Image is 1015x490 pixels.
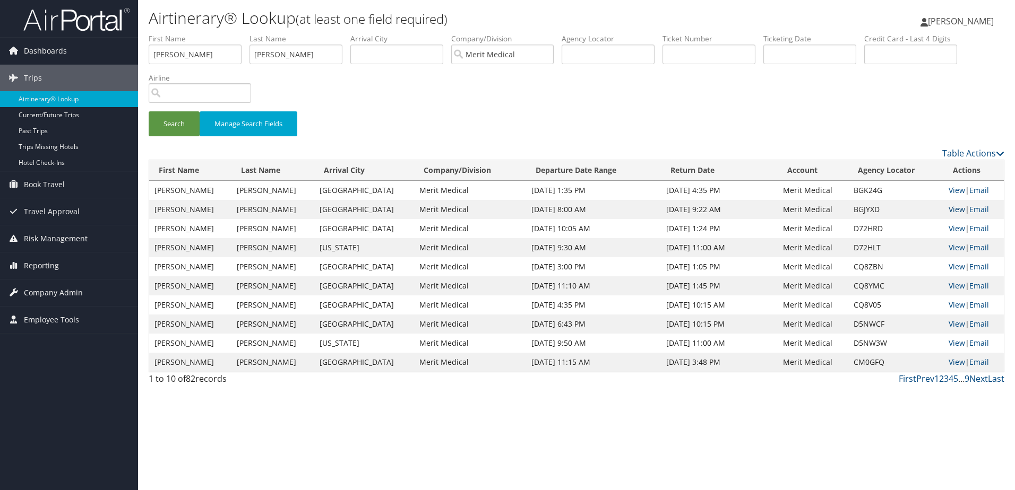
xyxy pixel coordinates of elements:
span: Trips [24,65,42,91]
a: 4 [949,373,953,384]
td: [PERSON_NAME] [231,334,314,353]
a: Email [969,242,989,252]
td: Merit Medical [778,334,848,353]
span: Dashboards [24,38,67,64]
span: … [958,373,965,384]
img: airportal-logo.png [23,7,130,32]
span: Employee Tools [24,307,79,333]
td: [DATE] 10:15 AM [661,295,778,314]
td: [PERSON_NAME] [149,238,231,257]
td: [DATE] 8:00 AM [526,200,661,219]
td: Merit Medical [414,334,526,353]
th: Arrival City: activate to sort column ascending [314,160,414,181]
td: [GEOGRAPHIC_DATA] [314,181,414,200]
td: [GEOGRAPHIC_DATA] [314,200,414,219]
td: Merit Medical [414,257,526,276]
td: [PERSON_NAME] [149,200,231,219]
a: Email [969,185,989,195]
td: [DATE] 4:35 PM [661,181,778,200]
a: 9 [965,373,969,384]
a: View [949,338,965,348]
td: CQ8ZBN [848,257,943,276]
td: [PERSON_NAME] [149,276,231,295]
td: [DATE] 10:15 PM [661,314,778,334]
td: Merit Medical [778,257,848,276]
td: Merit Medical [414,295,526,314]
td: CQ8V05 [848,295,943,314]
td: BGJYXD [848,200,943,219]
td: Merit Medical [414,276,526,295]
td: [DATE] 9:30 AM [526,238,661,257]
td: | [943,334,1004,353]
label: Agency Locator [562,33,663,44]
th: Company/Division [414,160,526,181]
td: | [943,295,1004,314]
a: Table Actions [942,147,1004,159]
td: [DATE] 9:50 AM [526,334,661,353]
h1: Airtinerary® Lookup [149,7,719,29]
td: Merit Medical [778,295,848,314]
td: [GEOGRAPHIC_DATA] [314,219,414,238]
a: 3 [944,373,949,384]
td: Merit Medical [414,200,526,219]
td: Merit Medical [414,219,526,238]
td: Merit Medical [778,181,848,200]
td: [DATE] 4:35 PM [526,295,661,314]
td: [GEOGRAPHIC_DATA] [314,276,414,295]
td: [US_STATE] [314,334,414,353]
td: D5NWCF [848,314,943,334]
td: Merit Medical [778,276,848,295]
td: [PERSON_NAME] [231,314,314,334]
span: Reporting [24,252,59,279]
a: View [949,185,965,195]
span: Risk Management [24,225,88,252]
a: View [949,223,965,233]
td: D5NW3W [848,334,943,353]
td: [GEOGRAPHIC_DATA] [314,353,414,372]
td: [DATE] 3:00 PM [526,257,661,276]
td: [DATE] 6:43 PM [526,314,661,334]
td: [DATE] 11:10 AM [526,276,661,295]
span: Company Admin [24,279,83,306]
th: First Name: activate to sort column ascending [149,160,231,181]
td: | [943,353,1004,372]
td: Merit Medical [778,353,848,372]
td: [PERSON_NAME] [149,314,231,334]
a: View [949,242,965,252]
a: Prev [916,373,934,384]
div: 1 to 10 of records [149,372,351,390]
button: Manage Search Fields [200,111,297,136]
a: View [949,319,965,329]
td: [PERSON_NAME] [231,181,314,200]
td: [DATE] 10:05 AM [526,219,661,238]
label: First Name [149,33,250,44]
a: View [949,300,965,310]
label: Company/Division [451,33,562,44]
a: Last [988,373,1004,384]
span: [PERSON_NAME] [928,15,994,27]
td: Merit Medical [414,353,526,372]
td: | [943,238,1004,257]
td: Merit Medical [778,200,848,219]
a: Email [969,357,989,367]
td: Merit Medical [414,181,526,200]
td: [DATE] 11:15 AM [526,353,661,372]
td: | [943,276,1004,295]
td: CM0GFQ [848,353,943,372]
a: 5 [953,373,958,384]
a: Email [969,281,989,291]
td: [PERSON_NAME] [149,219,231,238]
a: View [949,281,965,291]
a: View [949,261,965,272]
a: 1 [934,373,939,384]
th: Agency Locator: activate to sort column ascending [848,160,943,181]
td: [PERSON_NAME] [149,257,231,276]
td: D72HLT [848,238,943,257]
a: Email [969,338,989,348]
td: [PERSON_NAME] [231,238,314,257]
a: [PERSON_NAME] [921,5,1004,37]
td: [US_STATE] [314,238,414,257]
td: [DATE] 1:05 PM [661,257,778,276]
button: Search [149,111,200,136]
td: [DATE] 1:45 PM [661,276,778,295]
